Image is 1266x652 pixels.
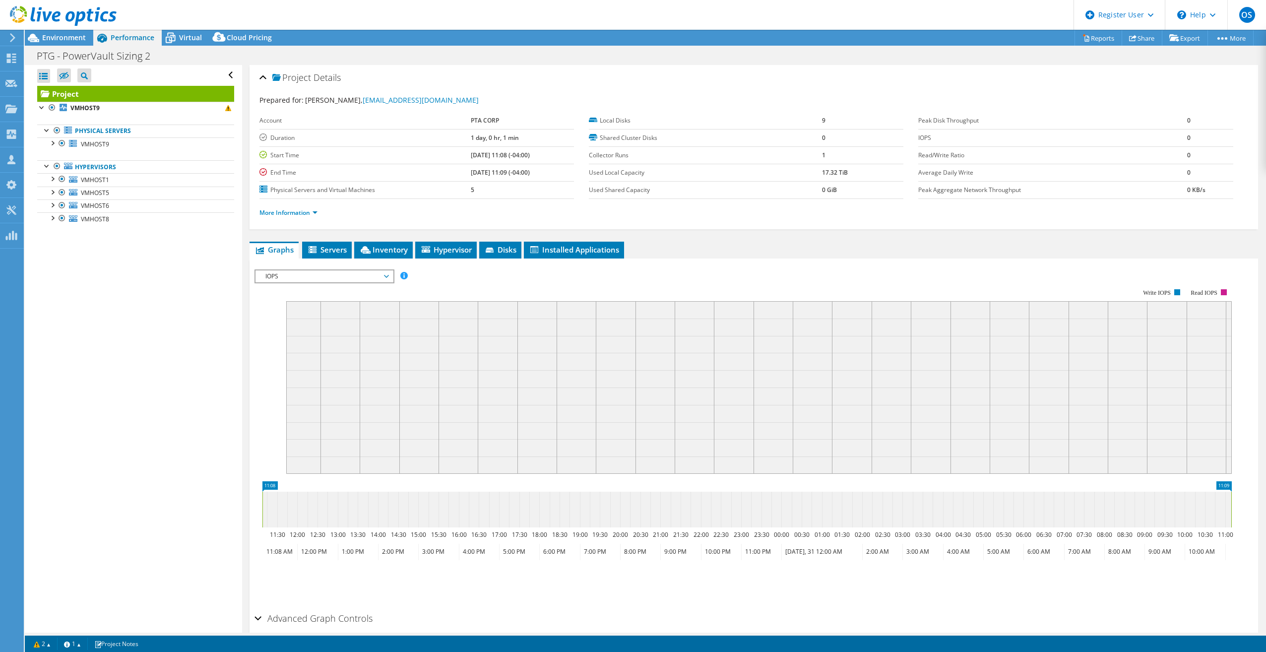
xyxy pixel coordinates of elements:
span: VMHOST5 [81,189,109,197]
label: Peak Aggregate Network Throughput [918,185,1187,195]
text: 22:30 [713,530,728,539]
b: 1 day, 0 hr, 1 min [471,133,519,142]
text: 21:00 [652,530,668,539]
b: 0 [822,133,825,142]
text: 00:00 [773,530,789,539]
b: 0 KB/s [1187,186,1205,194]
b: [DATE] 11:09 (-04:00) [471,168,530,177]
span: Virtual [179,33,202,42]
a: [EMAIL_ADDRESS][DOMAIN_NAME] [363,95,479,105]
text: 20:30 [633,530,648,539]
text: 19:30 [592,530,607,539]
label: Prepared for: [259,95,304,105]
label: Duration [259,133,471,143]
text: 09:30 [1157,530,1172,539]
label: Physical Servers and Virtual Machines [259,185,471,195]
b: VMHOST9 [70,104,100,112]
span: Hypervisor [420,245,472,255]
a: Export [1162,30,1208,46]
label: Shared Cluster Disks [589,133,822,143]
span: VMHOST8 [81,215,109,223]
span: Project [272,73,311,83]
text: 22:00 [693,530,708,539]
a: Project Notes [87,638,145,650]
b: 0 [1187,133,1191,142]
text: 08:30 [1117,530,1132,539]
text: 17:30 [511,530,527,539]
h1: PTG - PowerVault Sizing 2 [32,51,166,62]
text: 12:00 [289,530,305,539]
text: Write IOPS [1143,289,1171,296]
a: 1 [57,638,88,650]
a: VMHOST9 [37,102,234,115]
text: 14:00 [370,530,385,539]
text: 10:30 [1197,530,1212,539]
a: VMHOST1 [37,173,234,186]
text: 14:30 [390,530,406,539]
text: 13:00 [330,530,345,539]
text: 08:00 [1096,530,1112,539]
text: 23:30 [754,530,769,539]
label: Account [259,116,471,126]
b: 0 [1187,151,1191,159]
span: OS [1239,7,1255,23]
span: Environment [42,33,86,42]
a: VMHOST8 [37,212,234,225]
a: VMHOST6 [37,199,234,212]
label: Read/Write Ratio [918,150,1187,160]
a: Share [1122,30,1162,46]
span: Performance [111,33,154,42]
text: 05:00 [975,530,991,539]
label: Used Shared Capacity [589,185,822,195]
label: IOPS [918,133,1187,143]
label: Peak Disk Throughput [918,116,1187,126]
b: [DATE] 11:08 (-04:00) [471,151,530,159]
span: Graphs [254,245,294,255]
text: 21:30 [673,530,688,539]
text: 15:00 [410,530,426,539]
span: Inventory [359,245,408,255]
text: 19:00 [572,530,587,539]
label: Used Local Capacity [589,168,822,178]
a: More [1207,30,1254,46]
a: 2 [27,638,58,650]
h2: Advanced Graph Controls [254,608,373,628]
label: Collector Runs [589,150,822,160]
b: 1 [822,151,825,159]
text: 10:00 [1177,530,1192,539]
label: End Time [259,168,471,178]
text: 00:30 [794,530,809,539]
b: 17.32 TiB [822,168,848,177]
text: 18:00 [531,530,547,539]
span: VMHOST9 [81,140,109,148]
text: 07:30 [1076,530,1091,539]
text: 01:30 [834,530,849,539]
span: IOPS [260,270,388,282]
svg: \n [1177,10,1186,19]
b: 0 GiB [822,186,837,194]
label: Local Disks [589,116,822,126]
text: 05:30 [996,530,1011,539]
span: Disks [484,245,516,255]
text: 20:00 [612,530,628,539]
label: Start Time [259,150,471,160]
a: VMHOST9 [37,137,234,150]
b: PTA CORP [471,116,499,125]
text: 04:00 [935,530,950,539]
text: 03:30 [915,530,930,539]
a: More Information [259,208,317,217]
text: 16:30 [471,530,486,539]
a: Reports [1075,30,1122,46]
text: 02:30 [875,530,890,539]
span: Servers [307,245,347,255]
text: 13:30 [350,530,365,539]
span: Installed Applications [529,245,619,255]
span: VMHOST6 [81,201,109,210]
b: 0 [1187,116,1191,125]
text: 06:00 [1015,530,1031,539]
text: 12:30 [310,530,325,539]
text: 02:00 [854,530,870,539]
text: 16:00 [451,530,466,539]
span: Details [314,71,341,83]
text: 11:30 [269,530,285,539]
